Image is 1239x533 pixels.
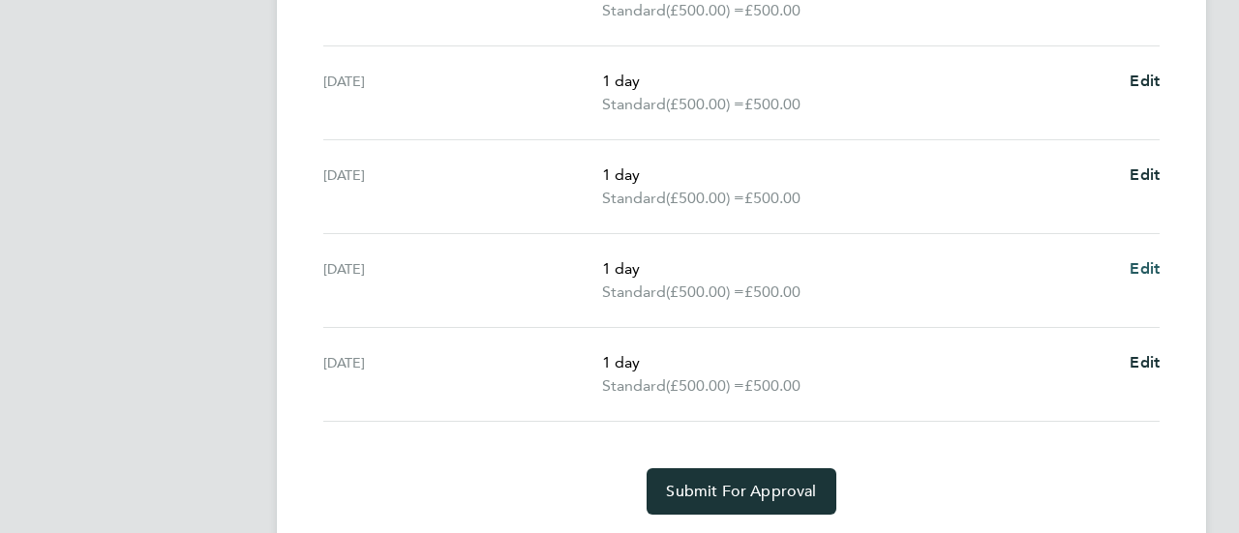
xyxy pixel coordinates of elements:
div: [DATE] [323,163,602,210]
span: Standard [602,187,666,210]
p: 1 day [602,70,1114,93]
span: Standard [602,93,666,116]
span: Edit [1130,259,1160,278]
span: Edit [1130,72,1160,90]
span: Standard [602,374,666,398]
a: Edit [1130,70,1160,93]
span: Edit [1130,165,1160,184]
p: 1 day [602,257,1114,281]
span: £500.00 [744,376,801,395]
span: Submit For Approval [666,482,816,501]
a: Edit [1130,163,1160,187]
span: Standard [602,281,666,304]
p: 1 day [602,351,1114,374]
button: Submit For Approval [647,468,835,515]
a: Edit [1130,351,1160,374]
div: [DATE] [323,70,602,116]
span: £500.00 [744,1,801,19]
span: £500.00 [744,282,801,301]
div: [DATE] [323,351,602,398]
span: £500.00 [744,189,801,207]
span: (£500.00) = [666,282,744,301]
div: [DATE] [323,257,602,304]
p: 1 day [602,163,1114,187]
a: Edit [1130,257,1160,281]
span: Edit [1130,353,1160,371]
span: (£500.00) = [666,189,744,207]
span: (£500.00) = [666,376,744,395]
span: (£500.00) = [666,95,744,113]
span: (£500.00) = [666,1,744,19]
span: £500.00 [744,95,801,113]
